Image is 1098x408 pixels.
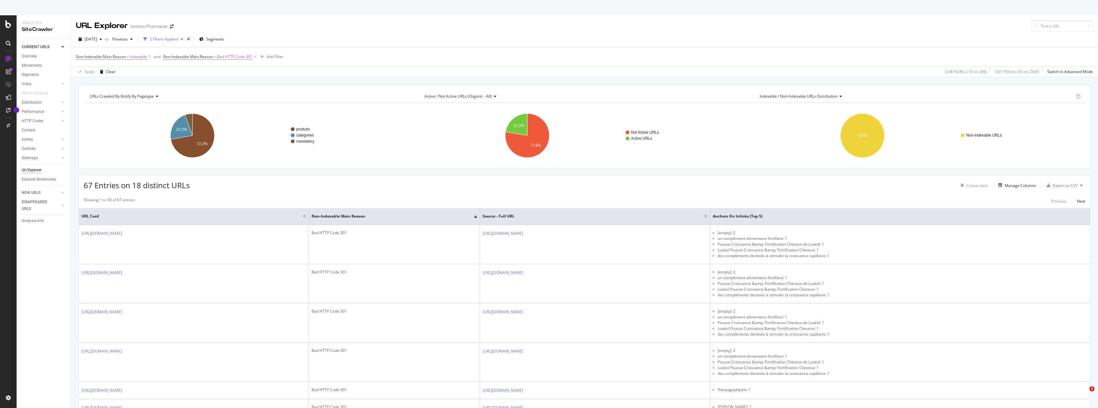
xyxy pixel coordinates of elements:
div: Overview [22,53,37,60]
a: Overview [22,53,66,60]
button: 2 Filters Applied [141,34,186,44]
li: Luxéol Pousse Croissance &amp; Fortification Cheveux: 1 [718,326,1087,331]
div: Visits [22,81,31,87]
a: Content [22,127,66,134]
li: [empty]: 2 [718,348,1087,353]
span: ≠ [127,54,129,59]
div: 2 Filters Applied [150,36,178,42]
a: Distribution [22,99,60,106]
div: Distribution [22,99,42,106]
span: Non-Indexable Main Reason [76,54,126,59]
text: mandatory [296,139,314,144]
li: un complément alimentaire fortifiant: 1 [718,314,1087,320]
a: Outlinks [22,145,60,152]
div: times [186,36,191,42]
span: Indexable [130,52,147,61]
a: [URL][DOMAIN_NAME] [81,230,122,237]
div: HTTP Codes [22,118,43,124]
div: Bad HTTP Code 301 [312,348,477,353]
svg: A chart. [84,108,415,163]
div: Previous [1051,198,1066,204]
span: 2025 Aug. 9th [85,36,97,42]
div: Movements [22,62,42,69]
button: Segments [197,34,227,44]
div: Clear [106,69,116,74]
div: Performance [22,108,44,115]
div: Univers Pharmacie [130,23,167,30]
div: Analytics [22,20,65,26]
div: Create alert [966,183,988,188]
div: Apply [85,69,94,74]
li: Pousse Croissance &amp; Fortification Cheveux de Luxéol: 1 [718,241,1087,247]
iframe: Intercom live chat [1076,386,1092,402]
span: Anchors on Inlinks (top 5) [713,213,1078,219]
li: Pousse Croissance &amp; Fortification Cheveux de Luxéol: 1 [718,281,1087,286]
a: HTTP Codes [22,118,60,124]
a: Url Explorer [22,167,66,174]
div: 0.08 % URLs ( 18 on 20K ) [945,69,987,74]
a: [URL][DOMAIN_NAME] [81,387,122,394]
a: Search Engines [22,90,55,97]
span: URLs Crawled By Botify By pagetype [90,93,154,99]
li: des compléments destinés à stimuler la croissance capillaire: 1 [718,331,1087,337]
a: Segments [22,71,66,78]
div: Sitemaps [22,155,38,161]
span: Non-Indexable Main Reason [312,213,464,219]
button: and [154,54,161,60]
button: Manage Columns [996,182,1036,189]
li: Luxéol Pousse Croissance &amp; Fortification Cheveux: 1 [718,286,1087,292]
text: produits [296,127,310,131]
div: Bad HTTP Code 301 [312,387,477,393]
div: DISAPPEARED URLS [22,199,54,212]
li: [empty]: 2 [718,230,1087,236]
a: CURRENT URLS [22,44,60,50]
h4: Active / Not Active URLs [423,91,744,101]
button: Next [1077,197,1085,205]
span: Non-Indexable Main Reason [163,54,213,59]
div: Manage Columns [1005,183,1036,188]
span: 1 [1089,386,1094,391]
li: [empty]: 2 [718,269,1087,275]
li: l’harpagophyton: 1 [718,387,1087,393]
a: [URL][DOMAIN_NAME] [483,387,523,394]
text: Not Active URLs [631,130,659,135]
a: [URL][DOMAIN_NAME] [81,309,122,315]
div: Next [1077,198,1085,204]
span: 67 Entries on 18 distinct URLs [84,180,190,190]
div: Search Engines [22,90,48,97]
li: des compléments destinés à stimuler la croissance capillaire: 1 [718,371,1087,376]
a: Analysis Info [22,218,66,224]
li: un complément alimentaire fortifiant: 1 [718,275,1087,281]
div: SiteCrawler [22,26,65,33]
a: Performance [22,108,60,115]
text: 22.2% [176,127,187,132]
button: Previous [110,34,135,44]
li: Luxéol Pousse Croissance &amp; Fortification Cheveux: 1 [718,247,1087,253]
svg: A chart. [418,108,750,163]
div: Outlinks [22,145,36,152]
a: Inlinks [22,136,60,143]
button: Create alert [958,180,988,190]
svg: A chart. [754,108,1085,163]
text: 72.2% [197,142,207,146]
text: Active URLs [631,136,652,141]
a: Sitemaps [22,155,60,161]
a: [URL][DOMAIN_NAME] [483,270,523,276]
span: Previous [110,36,128,42]
div: Switch to Advanced Mode [1047,69,1093,74]
button: Switch to Advanced Mode [1045,67,1093,77]
div: Add Filter [267,54,283,59]
text: 22.2% [514,123,524,128]
li: Pousse Croissance &amp; Fortification Cheveux de Luxéol: 1 [718,359,1087,365]
div: NEW URLS [22,189,41,196]
text: categories [296,133,314,137]
h4: Indexable / Non-Indexable URLs Distribution [758,91,1074,101]
a: [URL][DOMAIN_NAME] [81,348,122,354]
span: Segments [206,36,224,42]
span: Source - Full URL [483,213,695,219]
a: [URL][DOMAIN_NAME] [483,348,523,354]
li: Pousse Croissance &amp; Fortification Cheveux de Luxéol: 1 [718,320,1087,326]
div: 0.01 % Visits ( 39 on 250K ) [995,69,1039,74]
a: [URL][DOMAIN_NAME] [483,309,523,315]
